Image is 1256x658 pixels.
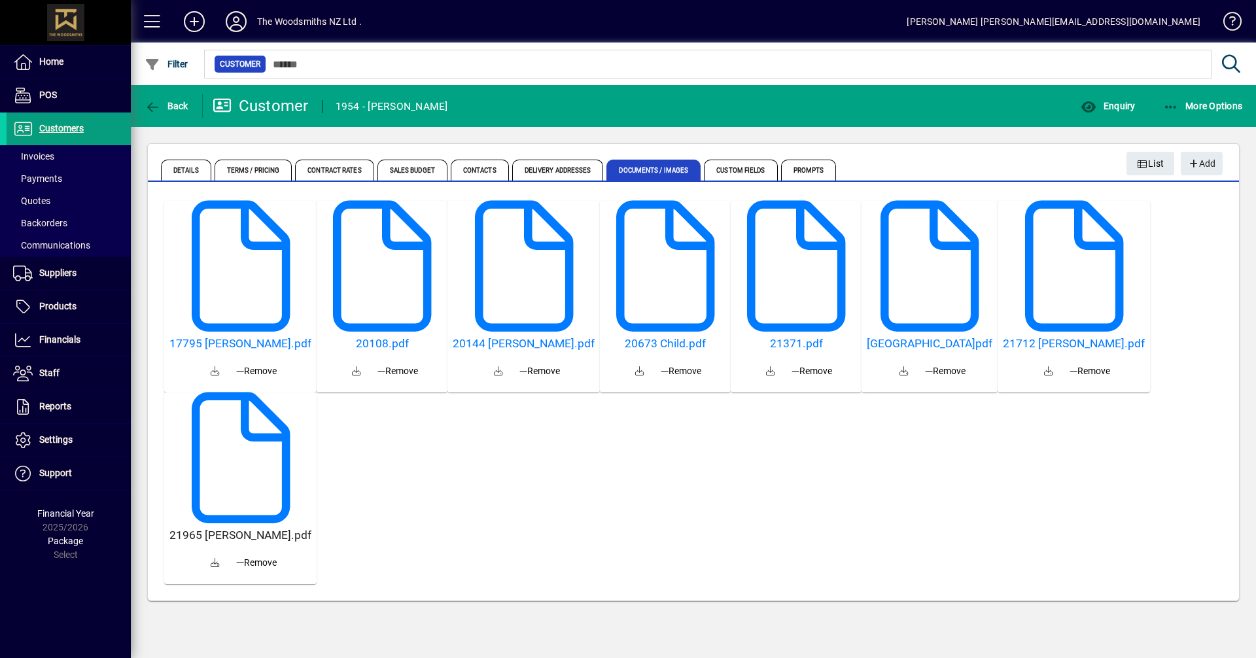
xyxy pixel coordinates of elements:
span: Contract Rates [295,160,374,181]
a: Products [7,290,131,323]
span: Sales Budget [377,160,447,181]
button: More Options [1160,94,1246,118]
div: 1954 - [PERSON_NAME] [336,96,448,117]
span: Remove [236,556,277,570]
span: Quotes [13,196,50,206]
button: Remove [372,359,423,383]
span: Add [1187,153,1215,175]
app-page-header-button: Back [131,94,203,118]
span: More Options [1163,101,1243,111]
span: Details [161,160,211,181]
span: Support [39,468,72,478]
span: Remove [792,364,832,378]
span: Payments [13,173,62,184]
a: [GEOGRAPHIC_DATA]pdf [867,337,992,351]
span: Financials [39,334,80,345]
a: 17795 [PERSON_NAME].pdf [169,337,311,351]
a: Communications [7,234,131,256]
a: Invoices [7,145,131,167]
button: Profile [215,10,257,33]
button: Remove [514,359,565,383]
span: Home [39,56,63,67]
span: Financial Year [37,508,94,519]
a: Reports [7,390,131,423]
a: 20108.pdf [322,337,442,351]
a: Home [7,46,131,78]
button: List [1126,152,1175,175]
span: Documents / Images [606,160,701,181]
span: List [1137,153,1164,175]
a: Download [624,356,655,387]
button: Enquiry [1077,94,1138,118]
span: Invoices [13,151,54,162]
span: Enquiry [1081,101,1135,111]
a: 21712 [PERSON_NAME].pdf [1003,337,1145,351]
a: 20673 Child.pdf [605,337,725,351]
a: Quotes [7,190,131,212]
button: Remove [231,551,282,574]
span: Products [39,301,77,311]
a: Payments [7,167,131,190]
span: Filter [145,59,188,69]
a: Download [888,356,920,387]
a: Support [7,457,131,490]
a: Financials [7,324,131,356]
a: 21965 [PERSON_NAME].pdf [169,528,311,542]
a: Knowledge Base [1213,3,1240,45]
span: Remove [519,364,560,378]
a: Download [200,356,231,387]
span: Reports [39,401,71,411]
span: Communications [13,240,90,251]
span: Remove [925,364,966,378]
button: Remove [920,359,971,383]
span: Terms / Pricing [215,160,292,181]
a: Download [200,547,231,579]
div: [PERSON_NAME] [PERSON_NAME][EMAIL_ADDRESS][DOMAIN_NAME] [907,11,1200,32]
a: POS [7,79,131,112]
a: Settings [7,424,131,457]
a: Suppliers [7,257,131,290]
a: Download [1033,356,1064,387]
a: 20144 [PERSON_NAME].pdf [453,337,595,351]
span: Backorders [13,218,67,228]
span: Custom Fields [704,160,777,181]
span: Package [48,536,83,546]
span: Remove [1070,364,1110,378]
button: Remove [231,359,282,383]
span: Prompts [781,160,837,181]
a: Download [341,356,372,387]
button: Add [1181,152,1223,175]
span: Remove [661,364,701,378]
span: Remove [236,364,277,378]
div: The Woodsmiths NZ Ltd . [257,11,362,32]
div: Customer [213,95,309,116]
a: Backorders [7,212,131,234]
a: Download [755,356,786,387]
span: Contacts [451,160,509,181]
span: Staff [39,368,60,378]
span: Remove [377,364,418,378]
a: Download [483,356,514,387]
span: Settings [39,434,73,445]
span: Customers [39,123,84,133]
span: Suppliers [39,268,77,278]
button: Back [141,94,192,118]
span: Back [145,101,188,111]
span: POS [39,90,57,100]
button: Filter [141,52,192,76]
button: Add [173,10,215,33]
a: Staff [7,357,131,390]
button: Remove [786,359,837,383]
span: Customer [220,58,260,71]
button: Remove [655,359,706,383]
a: 21371.pdf [736,337,856,351]
button: Remove [1064,359,1115,383]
